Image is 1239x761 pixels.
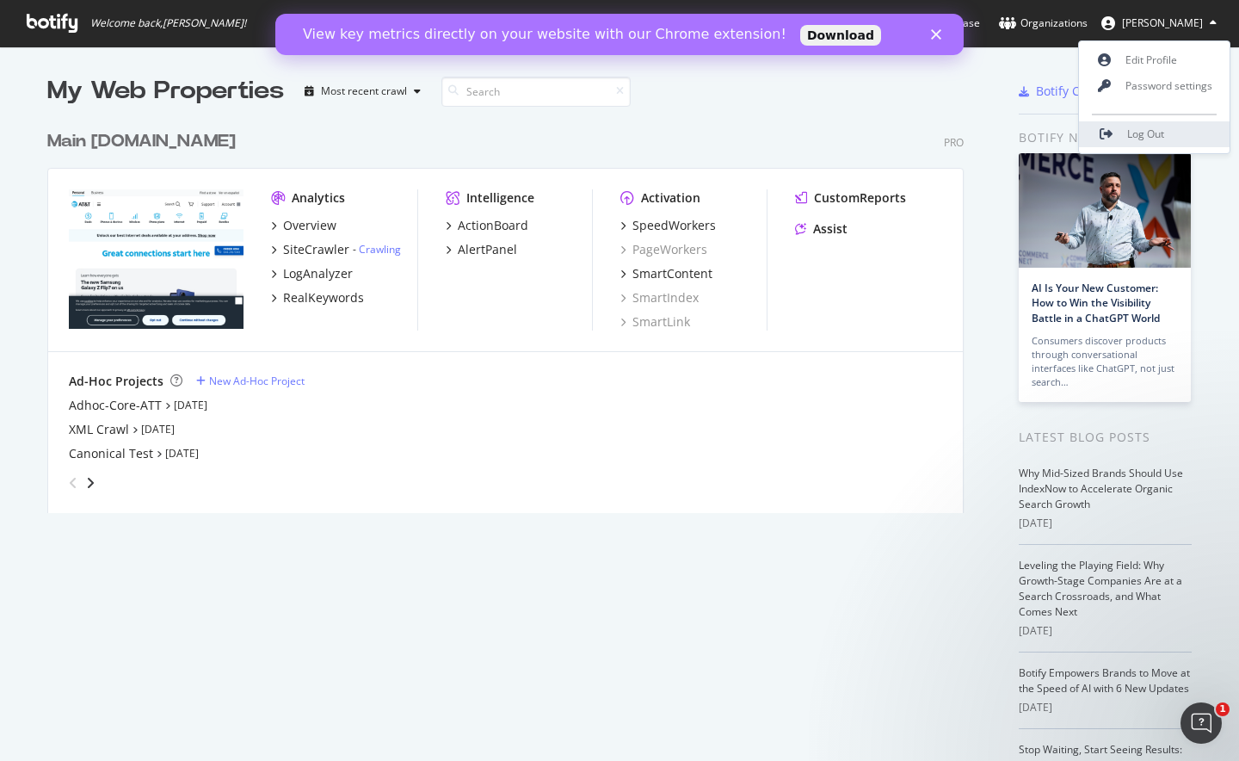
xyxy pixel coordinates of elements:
a: Log Out [1079,121,1230,147]
div: SpeedWorkers [632,217,716,234]
div: Overview [283,217,336,234]
a: AI Is Your New Customer: How to Win the Visibility Battle in a ChatGPT World [1032,281,1160,325]
iframe: Intercom live chat [1180,702,1222,744]
a: Password settings [1079,73,1230,99]
div: Activation [641,189,700,207]
div: Analytics [292,189,345,207]
div: Botify Chrome Plugin [1036,83,1157,100]
a: AlertPanel [446,241,517,258]
div: ActionBoard [458,217,528,234]
span: Log Out [1127,127,1164,141]
a: LogAnalyzer [271,265,353,282]
div: Assist [813,220,848,238]
div: Intelligence [466,189,534,207]
span: 1 [1216,702,1230,716]
div: - [353,242,401,257]
button: [PERSON_NAME] [1088,9,1230,37]
a: [DATE] [141,422,175,436]
a: Assist [795,220,848,238]
div: Pro [944,135,964,150]
iframe: Intercom live chat bannière [275,14,964,55]
div: New Ad-Hoc Project [209,374,305,388]
div: SiteCrawler [283,241,349,258]
a: XML Crawl [69,421,129,438]
div: CustomReports [814,189,906,207]
a: [DATE] [174,398,207,412]
div: LogAnalyzer [283,265,353,282]
a: Botify Empowers Brands to Move at the Speed of AI with 6 New Updates [1019,665,1190,696]
a: Edit Profile [1079,47,1230,73]
div: My Web Properties [47,74,284,108]
a: Canonical Test [69,445,153,462]
div: [DATE] [1019,516,1192,531]
a: SmartContent [620,265,712,282]
a: Leveling the Playing Field: Why Growth-Stage Companies Are at a Search Crossroads, and What Comes... [1019,558,1182,619]
a: PageWorkers [620,241,707,258]
a: CustomReports [795,189,906,207]
a: RealKeywords [271,289,364,306]
a: ActionBoard [446,217,528,234]
a: SmartIndex [620,289,699,306]
div: Organizations [999,15,1088,32]
div: Most recent crawl [321,86,407,96]
a: Adhoc-Core-ATT [69,397,162,414]
span: Welcome back, [PERSON_NAME] ! [90,16,246,30]
img: att.com [69,189,243,329]
a: SmartLink [620,313,690,331]
div: Main [DOMAIN_NAME] [47,129,236,154]
img: AI Is Your New Customer: How to Win the Visibility Battle in a ChatGPT World [1019,153,1191,268]
div: angle-right [84,474,96,492]
div: Consumers discover products through conversational interfaces like ChatGPT, not just search… [1032,334,1178,389]
a: Why Mid-Sized Brands Should Use IndexNow to Accelerate Organic Search Growth [1019,466,1183,511]
a: Crawling [359,242,401,257]
div: grid [47,108,977,513]
span: Vasantha Jayanthi [1122,15,1203,30]
a: Main [DOMAIN_NAME] [47,129,243,154]
div: [DATE] [1019,700,1192,715]
a: Botify Chrome Plugin [1019,83,1157,100]
div: AlertPanel [458,241,517,258]
a: SpeedWorkers [620,217,716,234]
div: SmartContent [632,265,712,282]
div: angle-left [62,469,84,497]
div: Botify news [1019,128,1192,147]
div: Ad-Hoc Projects [69,373,163,390]
div: RealKeywords [283,289,364,306]
button: Most recent crawl [298,77,428,105]
div: Latest Blog Posts [1019,428,1192,447]
a: [DATE] [165,446,199,461]
input: Search [441,77,631,107]
a: Overview [271,217,336,234]
div: [DATE] [1019,623,1192,639]
div: Fermer [656,15,673,26]
a: SiteCrawler- Crawling [271,241,401,258]
a: New Ad-Hoc Project [196,374,305,388]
